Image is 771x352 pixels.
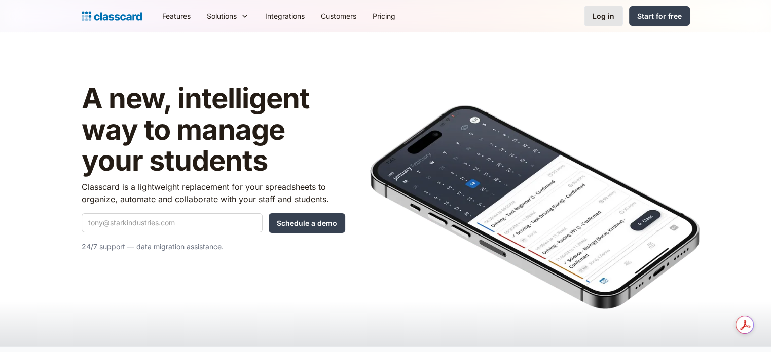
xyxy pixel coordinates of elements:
[313,5,364,27] a: Customers
[82,241,345,253] p: 24/7 support — data migration assistance.
[82,181,345,205] p: Classcard is a lightweight replacement for your spreadsheets to organize, automate and collaborat...
[82,213,345,233] form: Quick Demo Form
[629,6,690,26] a: Start for free
[199,5,257,27] div: Solutions
[269,213,345,233] input: Schedule a demo
[257,5,313,27] a: Integrations
[82,83,345,177] h1: A new, intelligent way to manage your students
[637,11,682,21] div: Start for free
[82,9,142,23] a: Logo
[207,11,237,21] div: Solutions
[364,5,403,27] a: Pricing
[593,11,614,21] div: Log in
[584,6,623,26] a: Log in
[154,5,199,27] a: Features
[82,213,263,232] input: tony@starkindustries.com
